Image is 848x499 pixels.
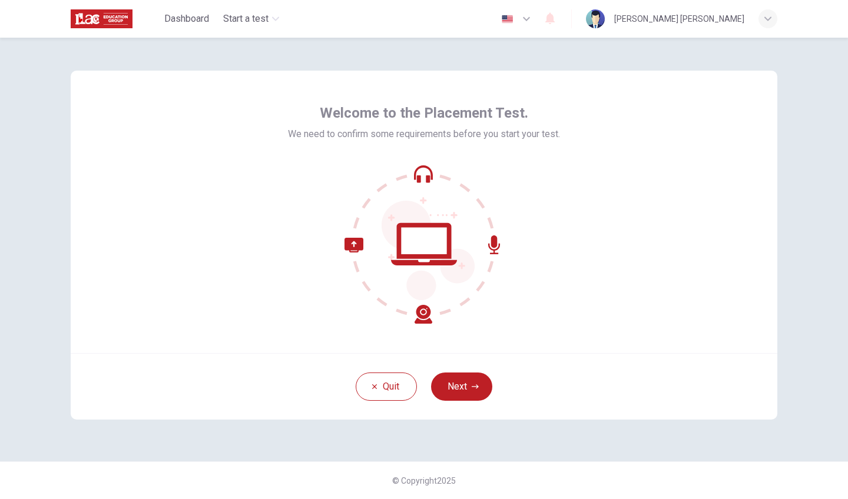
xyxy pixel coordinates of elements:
a: ILAC logo [71,7,160,31]
img: en [500,15,515,24]
img: ILAC logo [71,7,132,31]
span: © Copyright 2025 [392,476,456,485]
div: [PERSON_NAME] [PERSON_NAME] [614,12,744,26]
span: Dashboard [164,12,209,26]
span: Welcome to the Placement Test. [320,104,528,122]
img: Profile picture [586,9,605,28]
span: Start a test [223,12,269,26]
button: Start a test [218,8,284,29]
button: Dashboard [160,8,214,29]
button: Quit [356,372,417,401]
button: Next [431,372,492,401]
span: We need to confirm some requirements before you start your test. [288,127,560,141]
